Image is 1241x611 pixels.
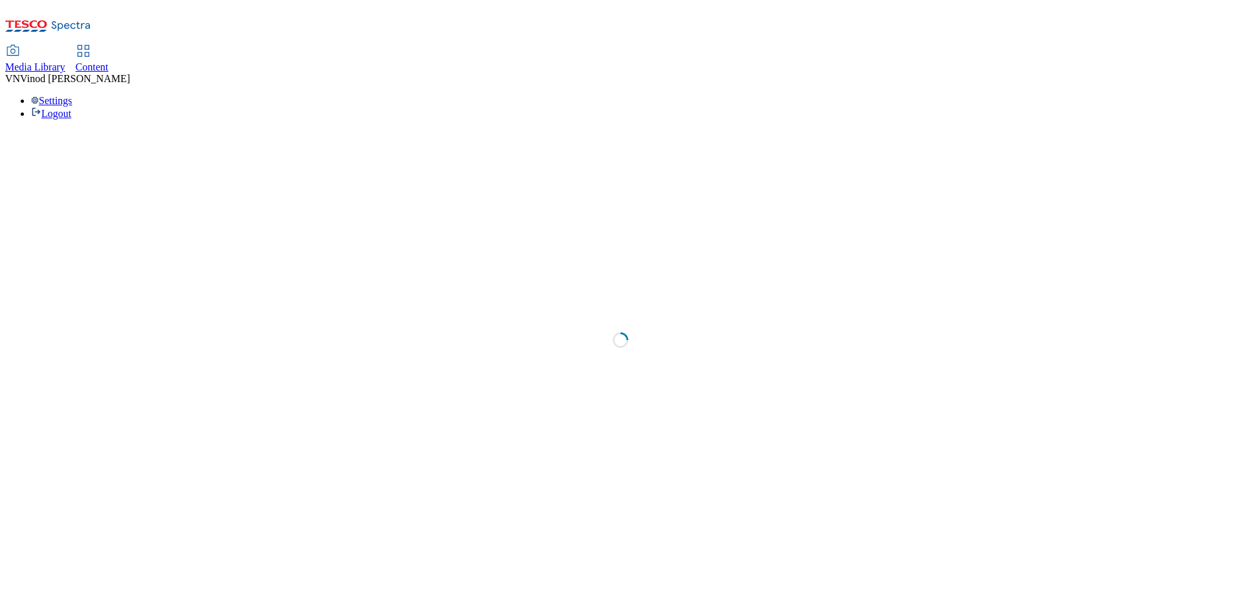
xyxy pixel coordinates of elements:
a: Settings [31,95,72,106]
a: Content [76,46,109,73]
span: Media Library [5,61,65,72]
span: Content [76,61,109,72]
a: Logout [31,108,71,119]
span: VN [5,73,20,84]
a: Media Library [5,46,65,73]
span: Vinod [PERSON_NAME] [20,73,130,84]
